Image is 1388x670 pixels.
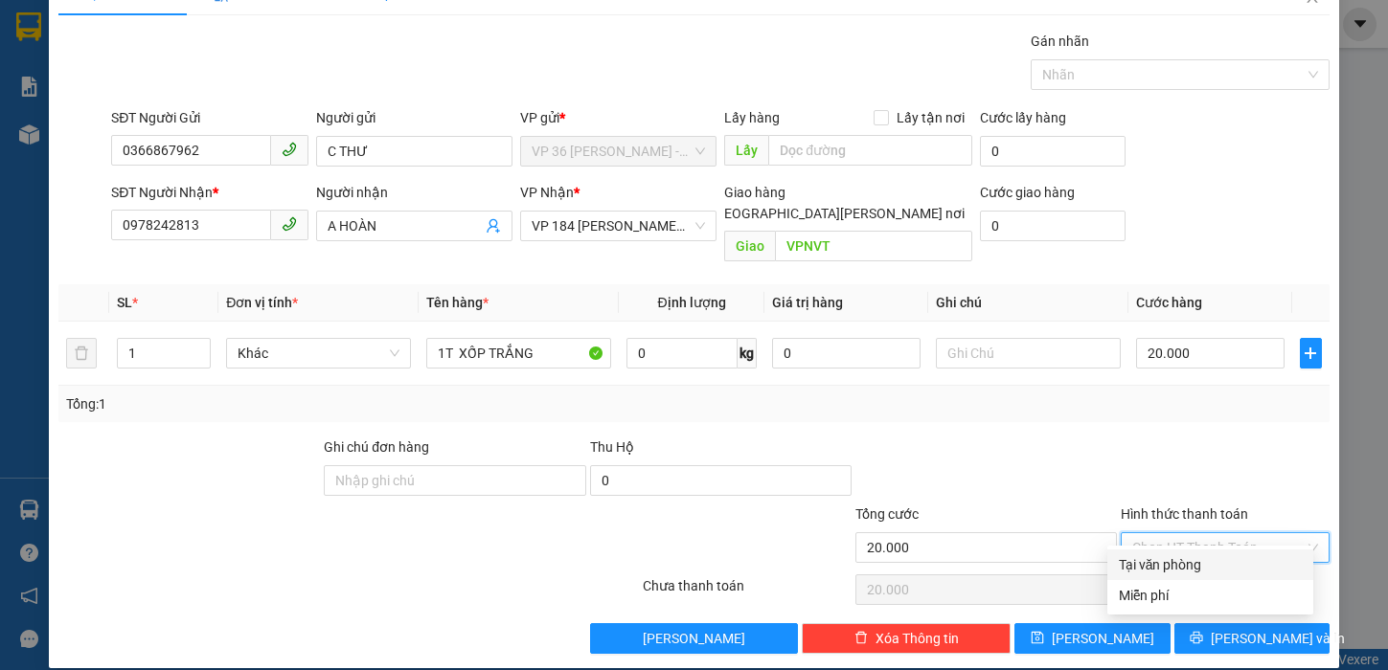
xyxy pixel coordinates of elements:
span: save [1031,631,1044,646]
span: Tổng cước [855,506,919,522]
input: Ghi chú đơn hàng [324,465,585,496]
span: [PERSON_NAME] [643,628,745,649]
label: Cước giao hàng [980,185,1075,200]
div: SĐT Người Gửi [111,107,307,128]
span: plus [1301,346,1322,361]
span: VP 36 Lê Thành Duy - Bà Rịa [532,137,705,166]
span: phone [282,216,297,232]
input: Cước giao hàng [980,211,1126,241]
div: Tổng: 1 [66,393,537,414]
span: SL [117,295,132,310]
input: Dọc đường [775,231,972,261]
label: Cước lấy hàng [980,110,1066,125]
span: Định lượng [657,295,725,310]
span: Giá trị hàng [772,295,843,310]
button: plus [1300,338,1323,368]
span: [GEOGRAPHIC_DATA][PERSON_NAME] nơi [703,203,972,224]
span: phone [282,142,297,157]
span: Lấy [724,135,768,166]
span: Xóa Thông tin [876,628,959,649]
input: 0 [772,338,921,368]
span: Tên hàng [426,295,489,310]
div: Người nhận [316,182,512,203]
span: [PERSON_NAME] và In [1211,628,1345,649]
div: Miễn phí [1119,585,1302,606]
input: VD: Bàn, Ghế [426,338,611,368]
input: Dọc đường [768,135,972,166]
span: VP 184 Nguyễn Văn Trỗi - HCM [532,212,705,240]
span: VP Nhận [520,185,574,200]
input: Cước lấy hàng [980,136,1126,167]
button: printer[PERSON_NAME] và In [1174,623,1330,654]
div: Tại văn phòng [1119,554,1302,575]
span: user-add [486,218,501,234]
span: Đơn vị tính [226,295,298,310]
span: printer [1190,631,1203,646]
span: Lấy tận nơi [889,107,972,128]
input: Ghi Chú [936,338,1121,368]
div: SĐT Người Nhận [111,182,307,203]
button: [PERSON_NAME] [590,623,799,654]
span: Thu Hộ [590,439,634,455]
label: Gán nhãn [1031,33,1089,49]
label: Ghi chú đơn hàng [324,439,429,455]
span: Lấy hàng [724,110,780,125]
span: Khác [238,339,399,368]
span: kg [738,338,757,368]
span: Giao hàng [724,185,785,200]
span: Giao [724,231,775,261]
span: [PERSON_NAME] [1052,628,1154,649]
div: Người gửi [316,107,512,128]
button: delete [66,338,97,368]
button: save[PERSON_NAME] [1014,623,1170,654]
button: deleteXóa Thông tin [802,623,1011,654]
div: VP gửi [520,107,717,128]
th: Ghi chú [928,284,1128,322]
span: delete [854,631,868,646]
div: Chưa thanh toán [641,575,853,609]
label: Hình thức thanh toán [1121,506,1248,522]
span: Cước hàng [1136,295,1202,310]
